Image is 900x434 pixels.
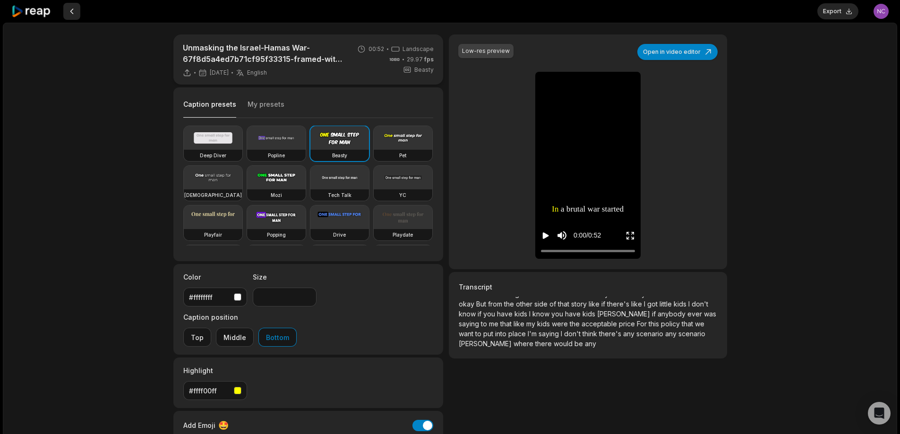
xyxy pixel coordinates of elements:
span: that [500,320,514,328]
span: from [488,300,504,308]
span: scenario [678,330,705,338]
span: if [478,310,483,318]
span: the [504,300,516,308]
span: be [574,340,585,348]
span: to [475,330,483,338]
span: that [558,300,571,308]
span: have [497,310,514,318]
span: don't [692,300,708,308]
span: price [619,320,637,328]
span: place [508,330,528,338]
div: Domain Overview [38,56,85,62]
span: put [483,330,495,338]
img: tab_keywords_by_traffic_grey.svg [95,55,103,62]
span: where [514,340,535,348]
span: [PERSON_NAME] [459,340,514,348]
span: think [583,330,599,338]
label: Caption position [183,312,297,322]
span: that [682,320,695,328]
h3: YC [399,191,406,199]
span: there [535,340,554,348]
h3: Tech Talk [328,191,351,199]
span: I [688,300,692,308]
button: Middle [216,328,254,347]
button: Bottom [258,328,297,347]
span: any [585,340,596,348]
span: you [483,310,497,318]
span: Landscape [403,45,434,53]
button: Mute sound [556,230,568,241]
button: #ffffffff [183,288,247,306]
span: a [561,203,565,215]
span: got [647,300,660,308]
span: any [623,330,636,338]
span: like [589,300,601,308]
label: Highlight [183,366,247,375]
button: Play video [541,227,550,244]
h3: Deep Diver [200,152,226,159]
div: Domain: [DOMAIN_NAME] [25,25,104,32]
span: if [601,300,607,308]
span: have [565,310,583,318]
label: Color [183,272,247,282]
span: of [549,300,558,308]
span: know [532,310,551,318]
span: saying [459,320,481,328]
span: the [570,320,582,328]
span: policy [661,320,682,328]
div: Open Intercom Messenger [868,402,891,425]
span: know [459,310,478,318]
span: to [481,320,489,328]
button: My presets [248,100,284,118]
span: started [602,203,624,215]
span: scenario [636,330,665,338]
h3: Popping [267,231,286,238]
span: Add Emoji [183,420,215,430]
div: #ffffffff [189,292,230,302]
span: this [649,320,661,328]
button: Top [183,328,211,347]
div: #ffff00ff [189,386,230,396]
span: I'm [528,330,539,338]
span: For [637,320,649,328]
span: kids [583,310,597,318]
span: brutal [566,203,585,215]
div: v 4.0.25 [26,15,46,23]
div: 0:00 / 0:52 [574,230,601,240]
div: Keywords by Traffic [106,56,156,62]
button: Open in video editor [637,44,718,60]
span: Beasty [414,66,434,74]
span: me [489,320,500,328]
h3: Pet [399,152,406,159]
img: tab_domain_overview_orange.svg [27,55,35,62]
span: ever [687,310,704,318]
span: little [660,300,674,308]
span: kids [537,320,552,328]
span: want [459,330,475,338]
span: acceptable [582,320,619,328]
p: Unmasking the Israel-Hamas War-67f8d5a4ed7b71cf95f33315-framed-with-text [183,42,346,65]
h3: Mozi [271,191,282,199]
h3: Popline [268,152,285,159]
span: there's [607,300,631,308]
span: saying [539,330,561,338]
span: story [571,300,589,308]
span: okay [459,300,476,308]
span: we [695,320,704,328]
span: don't [564,330,583,338]
h3: Beasty [332,152,347,159]
span: there's [599,330,623,338]
span: fps [424,56,434,63]
span: like [514,320,526,328]
span: would [554,340,574,348]
span: kids [514,310,529,318]
span: But [476,300,488,308]
span: English [247,69,267,77]
button: Caption presets [183,100,236,118]
span: [PERSON_NAME] [597,310,652,318]
span: I [561,330,564,338]
button: #ffff00ff [183,381,247,400]
span: I [529,310,532,318]
span: were [552,320,570,328]
h3: Transcript [459,282,717,292]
